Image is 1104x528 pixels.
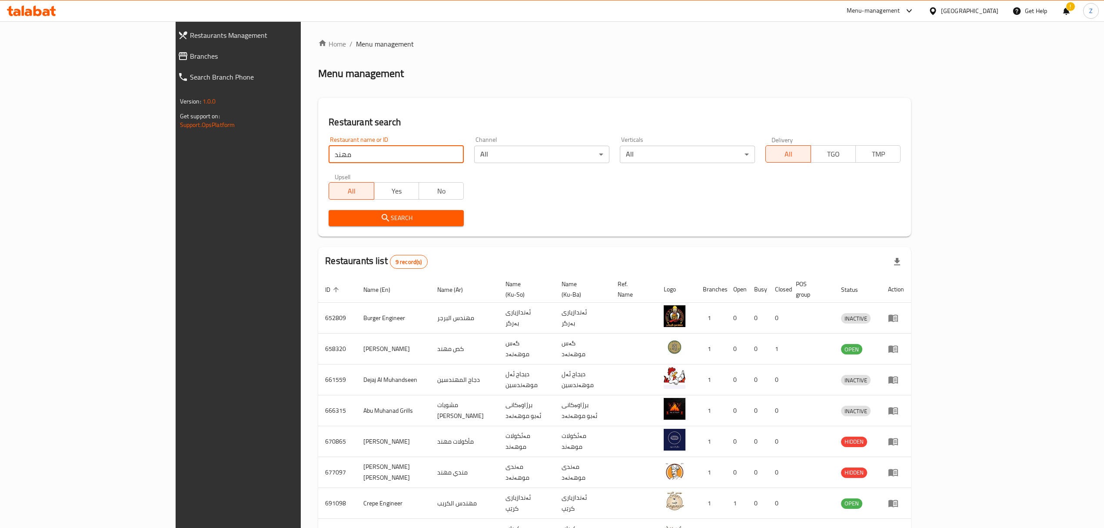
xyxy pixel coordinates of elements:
td: 1 [696,364,726,395]
button: All [765,145,811,163]
th: Open [726,276,747,303]
button: All [329,182,374,200]
span: Name (Ku-Ba) [562,279,600,300]
td: مەندی موهەنەد [499,457,555,488]
span: Branches [190,51,353,61]
span: All [769,148,807,160]
div: INACTIVE [841,406,871,416]
img: Kass Mohanad [664,336,685,358]
span: Status [841,284,869,295]
span: TMP [859,148,897,160]
h2: Restaurants list [325,254,427,269]
button: TMP [855,145,901,163]
td: 1 [696,426,726,457]
td: 0 [747,488,768,519]
td: دجاج المهندسين [430,364,499,395]
td: 0 [768,364,789,395]
td: 0 [726,457,747,488]
span: Search [336,213,457,224]
td: مەندی موهەنەد [555,457,611,488]
span: Get support on: [180,110,220,122]
img: Crepe Engineer [664,491,685,512]
td: 1 [768,334,789,364]
div: All [474,146,609,163]
div: Menu [888,436,904,447]
td: 0 [726,426,747,457]
td: برژاوەکانی ئەبو موهەنەد [499,395,555,426]
span: Name (Ar) [437,284,474,295]
div: Menu [888,313,904,323]
td: 1 [696,395,726,426]
td: برژاوەکانی ئەبو موهەنەد [555,395,611,426]
td: مهندس البرجر [430,303,499,334]
img: Burger Engineer [664,305,685,327]
img: Abu Muhanad Grills [664,398,685,420]
td: 0 [768,488,789,519]
td: كص مهند [430,334,499,364]
td: 0 [768,303,789,334]
td: گەس موهەنەد [499,334,555,364]
td: مأكولات مهند [430,426,499,457]
label: Delivery [771,137,793,143]
a: Support.OpsPlatform [180,119,235,130]
td: 0 [768,395,789,426]
td: [PERSON_NAME] [PERSON_NAME] [356,457,430,488]
td: [PERSON_NAME] [356,426,430,457]
span: HIDDEN [841,468,867,478]
span: Version: [180,96,201,107]
span: HIDDEN [841,437,867,447]
div: Menu-management [847,6,900,16]
td: 0 [726,303,747,334]
a: Restaurants Management [171,25,360,46]
td: دیجاج ئەل موهەندسین [555,364,611,395]
h2: Restaurant search [329,116,901,129]
th: Action [881,276,911,303]
td: 0 [747,303,768,334]
td: ئەندازیاری کرێپ [499,488,555,519]
button: No [419,182,464,200]
span: POS group [796,279,824,300]
h2: Menu management [318,67,404,80]
td: Burger Engineer [356,303,430,334]
td: دیجاج ئەل موهەندسین [499,364,555,395]
a: Search Branch Phone [171,67,360,87]
span: OPEN [841,498,862,508]
td: 1 [696,457,726,488]
span: Yes [378,185,416,197]
span: Name (En) [363,284,402,295]
td: 0 [747,457,768,488]
div: Menu [888,498,904,508]
div: Total records count [390,255,428,269]
td: مهندس الكريب [430,488,499,519]
a: Branches [171,46,360,67]
td: مەئکولات موهەند [555,426,611,457]
span: INACTIVE [841,406,871,416]
div: Menu [888,405,904,416]
div: Menu [888,467,904,478]
input: Search for restaurant name or ID.. [329,146,464,163]
div: All [620,146,755,163]
td: 0 [768,457,789,488]
td: ئەندازیاری بەرگر [499,303,555,334]
div: INACTIVE [841,375,871,385]
button: TGO [811,145,856,163]
img: Makolat Muhannad [664,429,685,451]
td: مندي مهند [430,457,499,488]
td: 1 [696,303,726,334]
td: 0 [726,334,747,364]
span: Menu management [356,39,414,49]
td: مەئکولات موهەند [499,426,555,457]
div: Menu [888,374,904,385]
span: Restaurants Management [190,30,353,40]
button: Yes [374,182,419,200]
th: Closed [768,276,789,303]
td: 0 [747,426,768,457]
div: HIDDEN [841,468,867,478]
span: Ref. Name [618,279,646,300]
span: INACTIVE [841,314,871,324]
td: 0 [747,395,768,426]
td: 0 [726,395,747,426]
td: 0 [747,364,768,395]
div: Menu [888,344,904,354]
td: ئەندازیاری بەرگر [555,303,611,334]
